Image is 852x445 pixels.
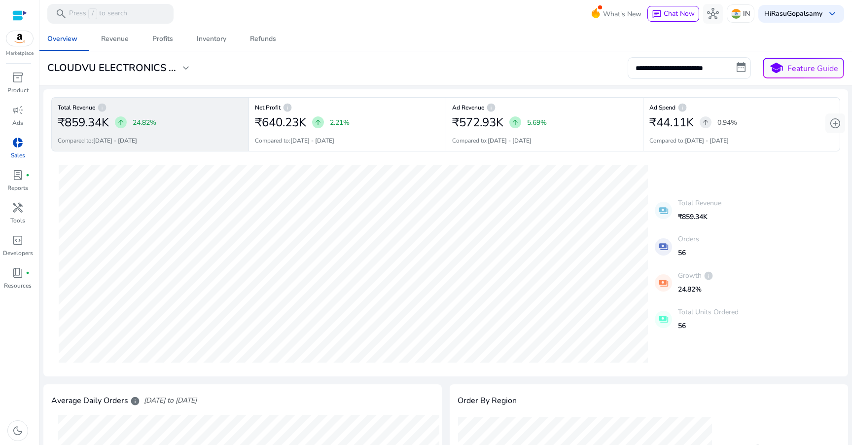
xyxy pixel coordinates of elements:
span: chat [652,9,662,19]
span: fiber_manual_record [26,173,30,177]
p: Resources [4,281,32,290]
p: Product [7,86,29,95]
img: amazon.svg [6,31,33,46]
button: chatChat Now [647,6,699,22]
span: arrow_upward [117,118,125,126]
p: Reports [7,184,28,192]
p: Ads [12,118,23,127]
p: Compared to: [58,136,137,145]
p: Total Revenue [678,198,721,208]
p: Sales [11,151,25,160]
b: [DATE] - [DATE] [290,137,334,145]
p: 56 [678,248,699,258]
span: info [130,396,140,406]
p: Compared to: [255,136,334,145]
p: 24.82% [133,117,156,128]
p: Orders [678,234,699,244]
span: info [677,103,687,112]
h6: Total Revenue [58,107,243,109]
p: Compared to: [452,136,532,145]
button: schoolFeature Guide [763,58,844,78]
span: arrow_upward [511,118,519,126]
span: [DATE] to [DATE] [144,396,197,406]
p: 5.69% [527,117,547,128]
p: Hi [764,10,822,17]
h2: ₹572.93K [452,115,503,130]
p: Press to search [69,8,127,19]
span: dark_mode [12,425,24,437]
div: Refunds [250,36,276,42]
p: 2.21% [330,117,350,128]
h4: Average Daily Orders [51,396,140,406]
b: RasuGopalsamy [771,9,822,18]
b: [DATE] - [DATE] [488,137,532,145]
div: Profits [152,36,173,42]
div: Overview [47,36,77,42]
p: IN [743,5,750,22]
span: school [769,61,783,75]
p: Total Units Ordered [678,307,739,317]
p: Marketplace [6,50,34,57]
img: in.svg [731,9,741,19]
h6: Ad Revenue [452,107,637,109]
b: [DATE] - [DATE] [685,137,729,145]
span: info [486,103,496,112]
h6: Net Profit [255,107,440,109]
span: donut_small [12,137,24,148]
h3: CLOUDVU ELECTRONICS ... [47,62,176,74]
p: Growth [678,270,713,281]
p: ₹859.34K [678,212,721,222]
h2: ₹859.34K [58,115,109,130]
mat-icon: payments [655,311,672,328]
p: 24.82% [678,284,713,295]
p: Developers [3,249,33,258]
span: / [88,8,97,19]
div: Inventory [197,36,226,42]
span: handyman [12,202,24,214]
p: 0.94% [717,117,737,128]
span: Chat Now [664,9,695,18]
span: code_blocks [12,234,24,246]
span: add_circle [829,117,841,129]
button: hub [703,4,723,24]
mat-icon: payments [655,202,672,219]
div: Revenue [101,36,129,42]
span: arrow_upward [314,118,322,126]
p: 56 [678,321,739,331]
span: lab_profile [12,169,24,181]
span: fiber_manual_record [26,271,30,275]
span: hub [707,8,719,20]
p: Compared to: [649,136,729,145]
b: [DATE] - [DATE] [93,137,137,145]
p: Feature Guide [787,63,838,74]
h2: ₹44.11K [649,115,694,130]
span: arrow_upward [702,118,710,126]
span: book_4 [12,267,24,279]
p: Tools [10,216,25,225]
span: info [97,103,107,112]
span: campaign [12,104,24,116]
span: info [704,271,713,281]
span: search [55,8,67,20]
h6: Ad Spend [649,107,834,109]
span: info [283,103,292,112]
button: add_circle [825,113,845,133]
mat-icon: payments [655,274,672,292]
span: keyboard_arrow_down [826,8,838,20]
span: expand_more [180,62,192,74]
span: What's New [603,5,641,23]
span: inventory_2 [12,72,24,83]
mat-icon: payments [655,238,672,256]
h4: Order By Region [458,396,517,406]
h2: ₹640.23K [255,115,306,130]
